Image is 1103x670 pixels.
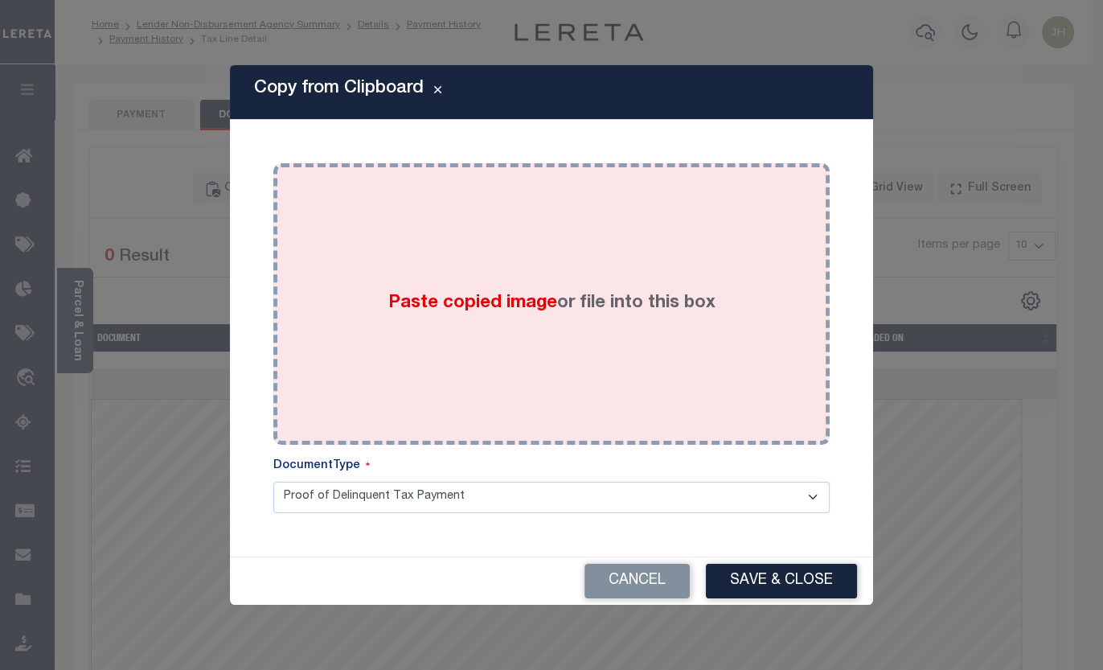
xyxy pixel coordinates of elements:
button: Cancel [584,564,690,598]
label: or file into this box [388,290,716,317]
label: DocumentType [273,458,370,475]
button: Save & Close [706,564,857,598]
span: Paste copied image [388,294,557,312]
button: Close [424,83,452,102]
h5: Copy from Clipboard [254,78,424,99]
